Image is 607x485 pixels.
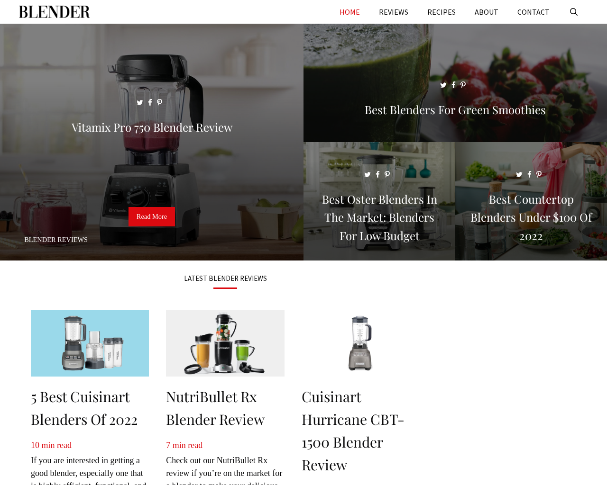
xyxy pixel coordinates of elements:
a: Best Oster Blenders in the Market: Blenders for Low Budget [303,249,455,259]
img: Cuisinart Hurricane CBT-1500 Blender Review [302,310,420,377]
a: 5 Best Cuisinart Blenders of 2022 [31,387,138,429]
span: 10 [31,440,39,450]
a: NutriBullet Rx Blender Review [166,387,265,429]
a: Cuisinart Hurricane CBT-1500 Blender Review [302,387,405,474]
span: min read [42,440,72,450]
img: 5 Best Cuisinart Blenders of 2022 [31,310,149,377]
span: min read [173,440,202,450]
a: Read More [129,207,175,227]
a: Blender Reviews [24,236,88,243]
h3: LATEST BLENDER REVIEWS [31,275,420,282]
span: 7 [166,440,170,450]
a: Best Blenders for Green Smoothies [303,131,607,140]
a: Best Countertop Blenders Under $100 of 2022 [455,249,607,259]
img: NutriBullet Rx Blender Review [166,310,284,377]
